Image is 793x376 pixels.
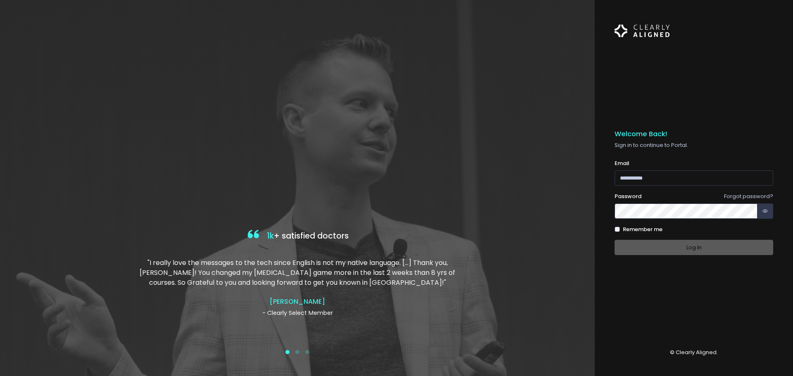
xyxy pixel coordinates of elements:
p: Sign in to continue to Portal. [615,141,773,149]
p: - Clearly Select Member [138,309,457,317]
label: Email [615,159,629,168]
img: Logo Horizontal [615,20,670,42]
p: © Clearly Aligned. [615,348,773,357]
h4: + satisfied doctors [138,228,457,245]
label: Password [615,192,641,201]
span: 1k [267,230,274,241]
h5: Welcome Back! [615,130,773,138]
h4: [PERSON_NAME] [138,298,457,305]
p: "I really love the messages to the tech since English is not my native language. […] Thank you, [... [138,258,457,288]
label: Remember me [623,225,662,234]
a: Forgot password? [724,192,773,200]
